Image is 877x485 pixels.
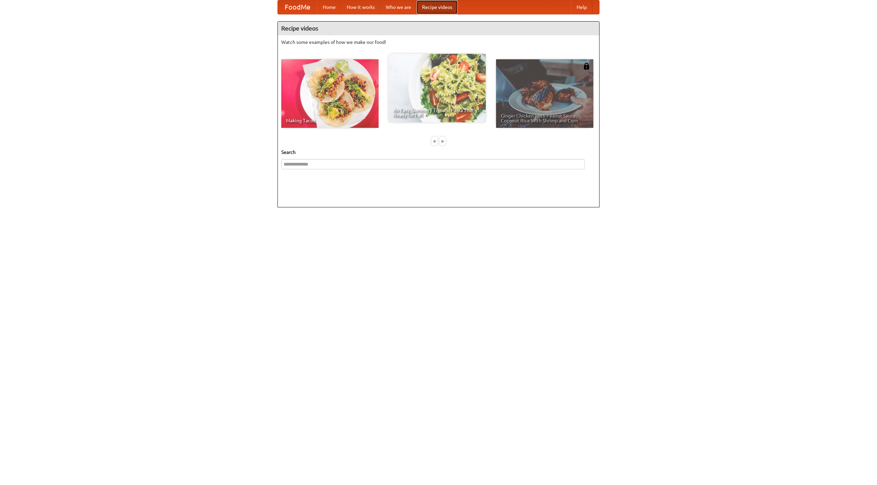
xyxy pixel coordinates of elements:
span: Making Tacos [286,118,374,123]
img: 483408.png [583,63,590,70]
a: An Easy, Summery Tomato Pasta That's Ready for Fall [388,54,486,122]
a: Who we are [380,0,417,14]
a: FoodMe [278,0,317,14]
p: Watch some examples of how we make our food! [281,39,596,46]
a: Recipe videos [417,0,458,14]
a: How it works [341,0,380,14]
h4: Recipe videos [278,22,599,35]
a: Home [317,0,341,14]
div: « [431,137,437,145]
span: An Easy, Summery Tomato Pasta That's Ready for Fall [393,108,481,118]
a: Help [571,0,592,14]
div: » [440,137,446,145]
h5: Search [281,149,596,156]
a: Making Tacos [281,59,379,128]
